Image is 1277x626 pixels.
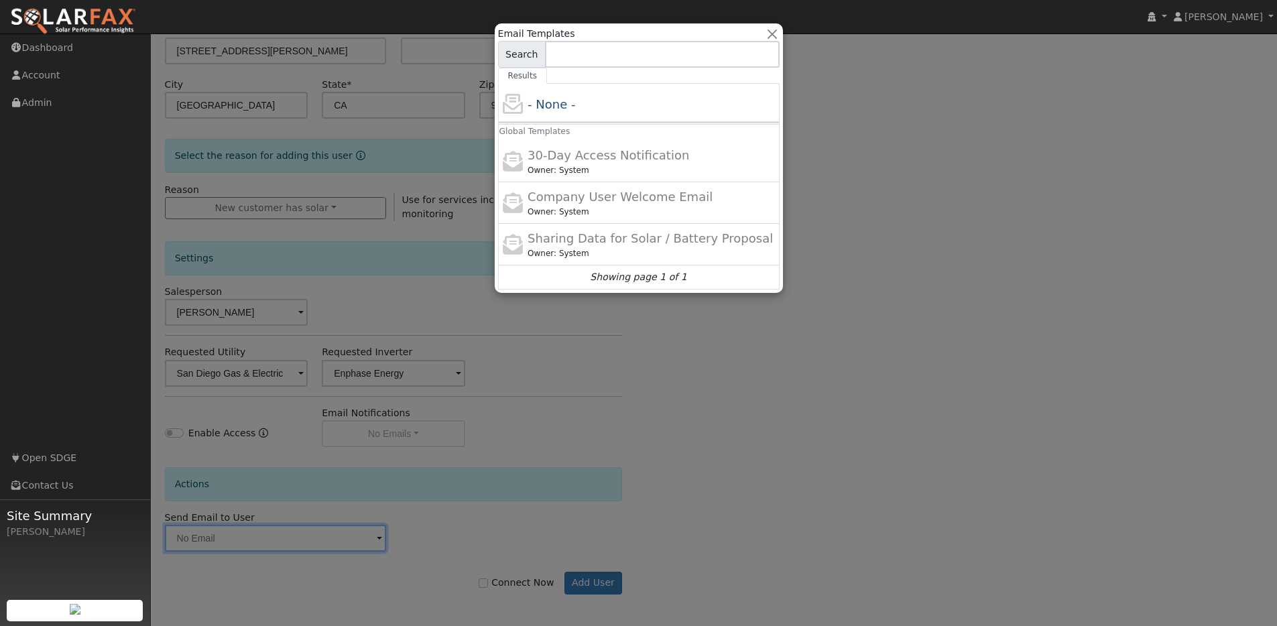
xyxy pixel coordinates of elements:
[498,68,548,84] a: Results
[7,525,143,539] div: [PERSON_NAME]
[528,206,776,218] div: Leroy Coffman
[528,148,689,162] span: 30-Day Access Notification
[490,122,509,141] h6: Global Templates
[590,270,686,284] i: Showing page 1 of 1
[7,507,143,525] span: Site Summary
[528,97,575,111] span: - None -
[10,7,136,36] img: SolarFax
[498,41,546,68] span: Search
[498,27,575,41] span: Email Templates
[528,164,776,176] div: Leroy Coffman
[70,604,80,615] img: retrieve
[528,231,773,245] span: Sharing Data for Solar / Battery Proposal
[528,190,713,204] span: Company User Welcome Email
[1184,11,1263,22] span: [PERSON_NAME]
[528,247,776,259] div: Leroy Coffman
